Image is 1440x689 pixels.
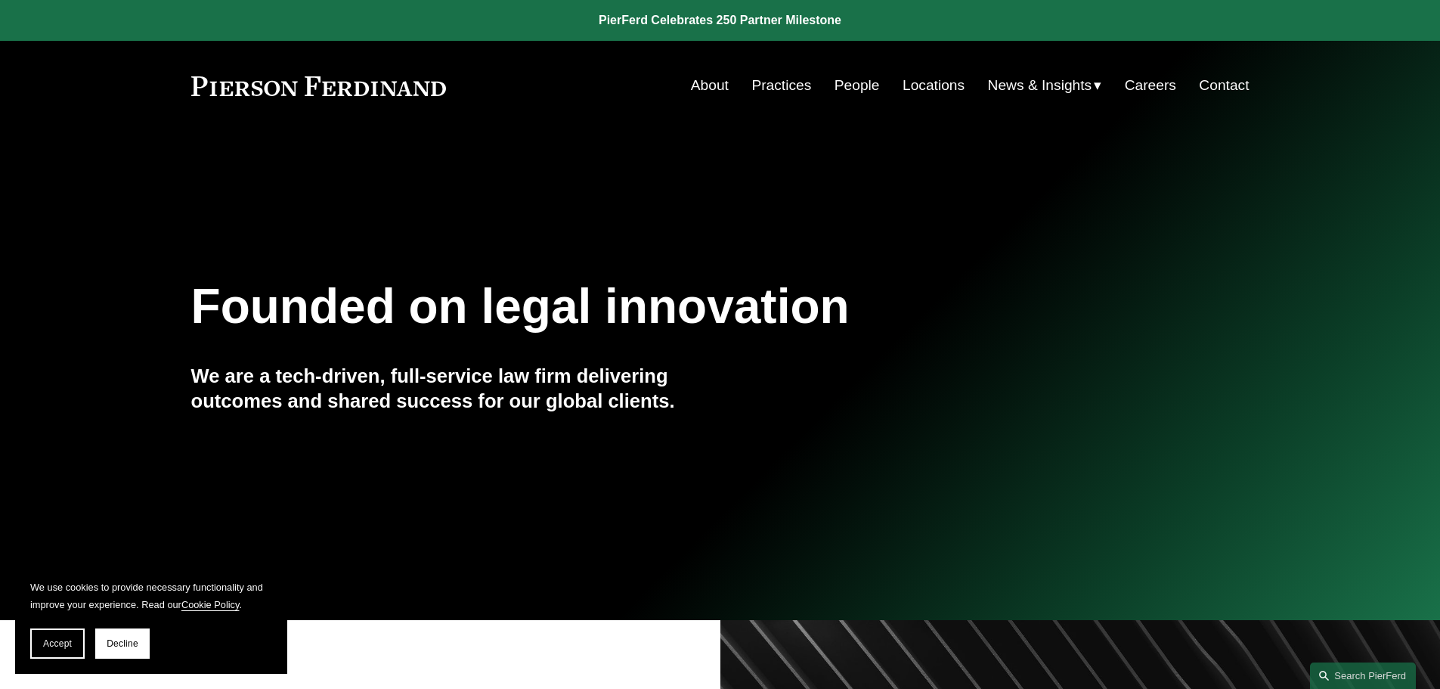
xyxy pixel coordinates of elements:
[15,563,287,674] section: Cookie banner
[30,579,272,613] p: We use cookies to provide necessary functionality and improve your experience. Read our .
[903,71,965,100] a: Locations
[1310,663,1416,689] a: Search this site
[988,73,1092,99] span: News & Insights
[191,279,1073,334] h1: Founded on legal innovation
[43,638,72,649] span: Accept
[1125,71,1176,100] a: Careers
[1199,71,1249,100] a: Contact
[835,71,880,100] a: People
[691,71,729,100] a: About
[181,599,240,610] a: Cookie Policy
[30,628,85,659] button: Accept
[95,628,150,659] button: Decline
[191,364,720,413] h4: We are a tech-driven, full-service law firm delivering outcomes and shared success for our global...
[107,638,138,649] span: Decline
[751,71,811,100] a: Practices
[988,71,1102,100] a: folder dropdown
